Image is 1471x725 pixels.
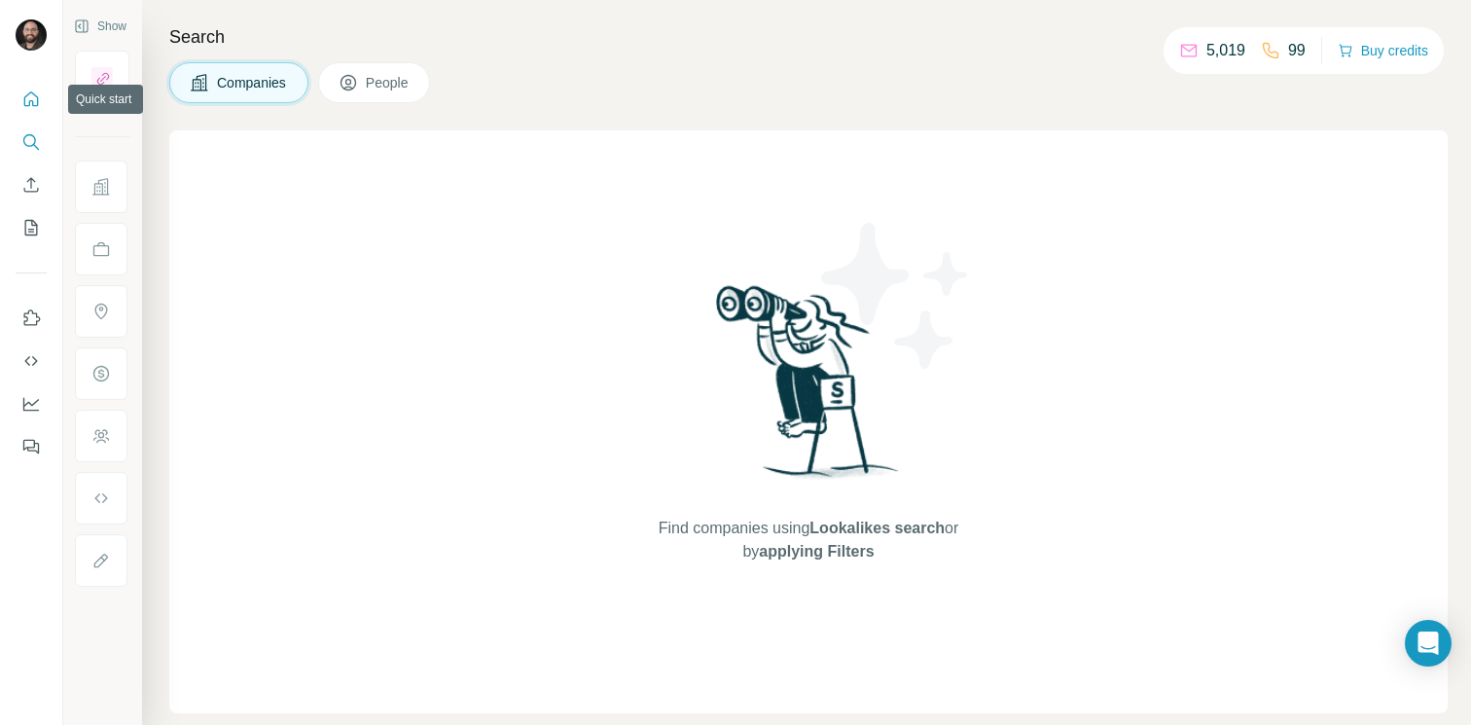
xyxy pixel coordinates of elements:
button: Feedback [16,429,47,464]
span: applying Filters [759,543,874,560]
button: Use Surfe on LinkedIn [16,301,47,336]
button: Search [16,125,47,160]
button: My lists [16,210,47,245]
button: Quick start [16,82,47,117]
span: Find companies using or by [653,517,964,563]
span: People [366,73,411,92]
button: Enrich CSV [16,167,47,202]
span: Lookalikes search [809,520,945,536]
img: Avatar [16,19,47,51]
button: Dashboard [16,386,47,421]
span: Companies [217,73,288,92]
button: Use Surfe API [16,344,47,379]
img: Surfe Illustration - Woman searching with binoculars [707,280,910,497]
img: Surfe Illustration - Stars [808,208,984,383]
h4: Search [169,23,1448,51]
button: Buy credits [1338,37,1428,64]
p: 5,019 [1206,39,1245,62]
button: Show [60,12,140,41]
p: 99 [1288,39,1306,62]
div: Open Intercom Messenger [1405,620,1452,667]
